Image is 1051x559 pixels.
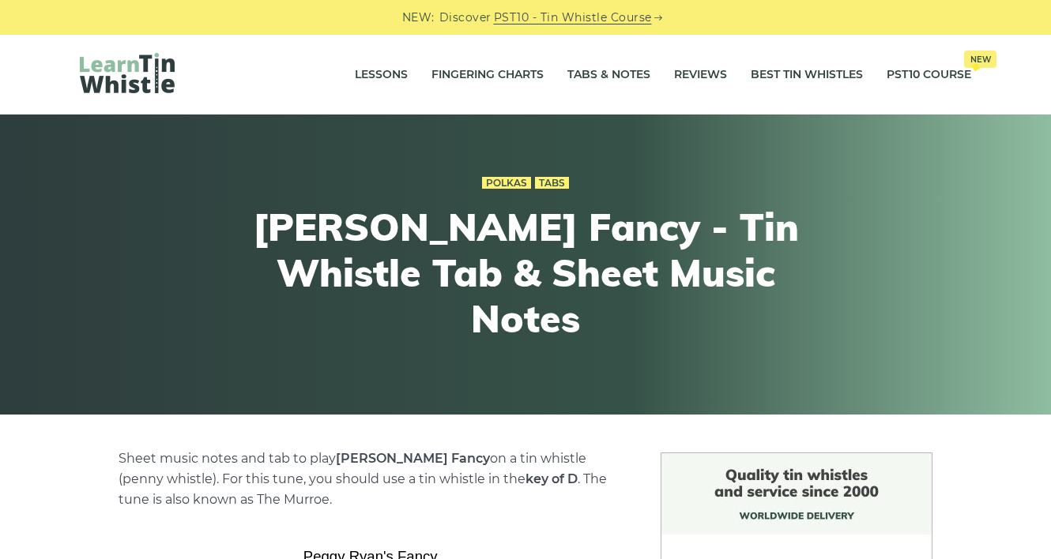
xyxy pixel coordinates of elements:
[431,55,544,95] a: Fingering Charts
[80,53,175,93] img: LearnTinWhistle.com
[235,204,816,341] h1: [PERSON_NAME] Fancy - Tin Whistle Tab & Sheet Music Notes
[567,55,650,95] a: Tabs & Notes
[336,451,490,466] strong: [PERSON_NAME] Fancy
[355,55,408,95] a: Lessons
[887,55,971,95] a: PST10 CourseNew
[525,471,578,486] strong: key of D
[119,448,623,510] p: Sheet music notes and tab to play on a tin whistle (penny whistle). For this tune, you should use...
[535,177,569,189] a: Tabs
[751,55,863,95] a: Best Tin Whistles
[964,51,996,68] span: New
[674,55,727,95] a: Reviews
[482,177,531,189] a: Polkas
